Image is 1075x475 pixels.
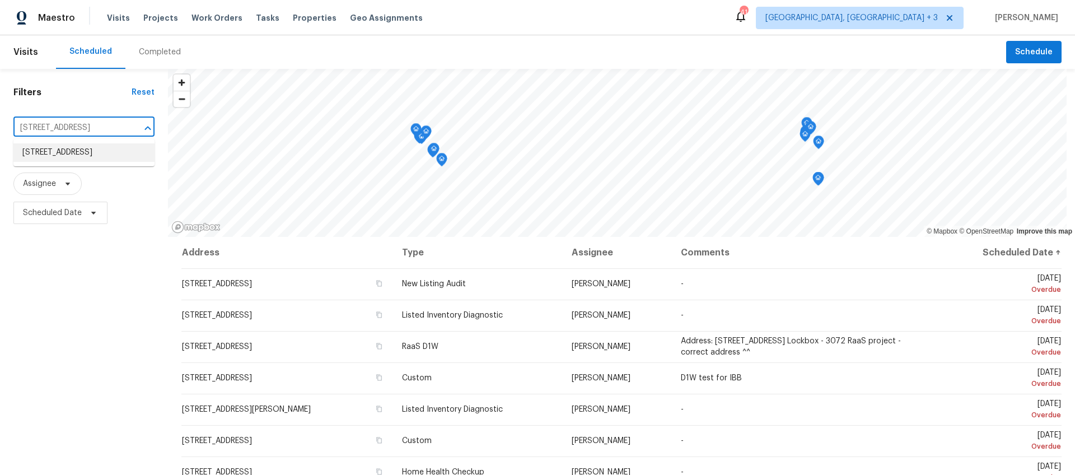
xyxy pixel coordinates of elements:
[1015,45,1053,59] span: Schedule
[572,406,630,413] span: [PERSON_NAME]
[990,12,1058,24] span: [PERSON_NAME]
[182,406,311,413] span: [STREET_ADDRESS][PERSON_NAME]
[681,374,742,382] span: D1W test for IBB
[945,274,1061,295] span: [DATE]
[69,46,112,57] div: Scheduled
[800,128,811,146] div: Map marker
[813,136,824,153] div: Map marker
[681,337,901,356] span: Address: [STREET_ADDRESS] Lockbox - 3072 RaaS project - correct address ^^
[182,280,252,288] span: [STREET_ADDRESS]
[293,12,336,24] span: Properties
[800,125,811,143] div: Map marker
[765,12,938,24] span: [GEOGRAPHIC_DATA], [GEOGRAPHIC_DATA] + 3
[402,311,503,319] span: Listed Inventory Diagnostic
[812,172,824,189] div: Map marker
[13,119,123,137] input: Search for an address...
[945,347,1061,358] div: Overdue
[572,311,630,319] span: [PERSON_NAME]
[402,437,432,445] span: Custom
[191,12,242,24] span: Work Orders
[13,87,132,98] h1: Filters
[672,237,936,268] th: Comments
[174,74,190,91] button: Zoom in
[350,12,423,24] span: Geo Assignments
[428,143,440,160] div: Map marker
[945,409,1061,421] div: Overdue
[256,14,279,22] span: Tasks
[374,310,384,320] button: Copy Address
[740,7,747,18] div: 41
[181,237,393,268] th: Address
[182,311,252,319] span: [STREET_ADDRESS]
[681,280,684,288] span: -
[174,91,190,107] button: Zoom out
[945,369,1061,389] span: [DATE]
[927,227,957,235] a: Mapbox
[139,46,181,58] div: Completed
[959,227,1013,235] a: OpenStreetMap
[936,237,1062,268] th: Scheduled Date ↑
[681,437,684,445] span: -
[171,221,221,234] a: Mapbox homepage
[132,87,155,98] div: Reset
[945,378,1061,389] div: Overdue
[374,341,384,351] button: Copy Address
[402,406,503,413] span: Listed Inventory Diagnostic
[402,343,438,351] span: RaaS D1W
[572,374,630,382] span: [PERSON_NAME]
[572,343,630,351] span: [PERSON_NAME]
[420,125,432,143] div: Map marker
[945,441,1061,452] div: Overdue
[945,431,1061,452] span: [DATE]
[13,143,155,162] li: [STREET_ADDRESS]
[945,337,1061,358] span: [DATE]
[427,144,438,161] div: Map marker
[107,12,130,24] span: Visits
[38,12,75,24] span: Maestro
[374,372,384,383] button: Copy Address
[140,120,156,136] button: Close
[805,121,816,138] div: Map marker
[168,69,1067,237] canvas: Map
[182,437,252,445] span: [STREET_ADDRESS]
[23,207,82,218] span: Scheduled Date
[1006,41,1062,64] button: Schedule
[572,280,630,288] span: [PERSON_NAME]
[572,437,630,445] span: [PERSON_NAME]
[143,12,178,24] span: Projects
[681,311,684,319] span: -
[945,284,1061,295] div: Overdue
[1017,227,1072,235] a: Improve this map
[13,40,38,64] span: Visits
[402,280,466,288] span: New Listing Audit
[801,117,812,134] div: Map marker
[374,435,384,445] button: Copy Address
[410,123,422,141] div: Map marker
[374,404,384,414] button: Copy Address
[393,237,563,268] th: Type
[681,406,684,413] span: -
[436,153,447,170] div: Map marker
[945,306,1061,327] span: [DATE]
[945,400,1061,421] span: [DATE]
[374,278,384,288] button: Copy Address
[182,374,252,382] span: [STREET_ADDRESS]
[563,237,672,268] th: Assignee
[416,131,427,148] div: Map marker
[23,178,56,189] span: Assignee
[945,315,1061,327] div: Overdue
[182,343,252,351] span: [STREET_ADDRESS]
[402,374,432,382] span: Custom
